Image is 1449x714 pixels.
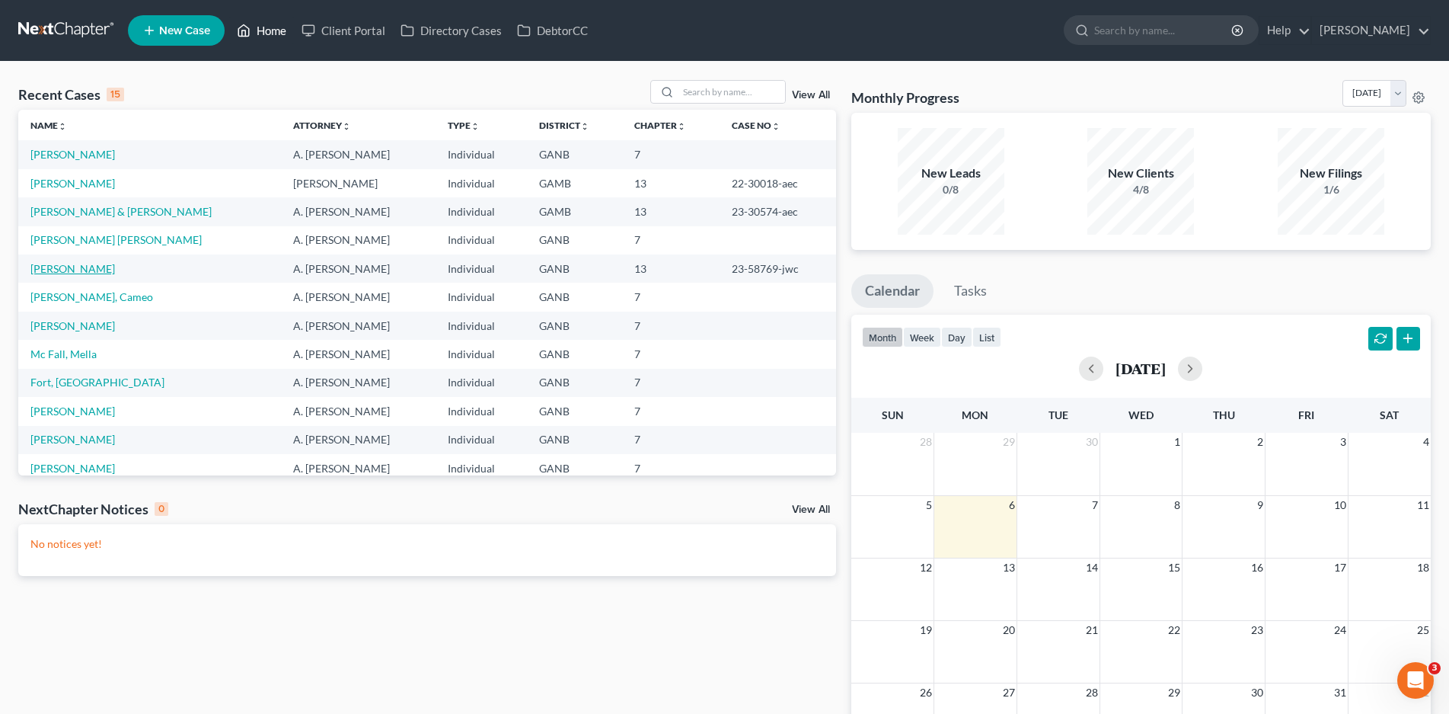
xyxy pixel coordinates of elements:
[436,140,527,168] td: Individual
[1048,408,1068,421] span: Tue
[436,312,527,340] td: Individual
[281,397,436,425] td: A. [PERSON_NAME]
[30,405,115,418] a: [PERSON_NAME]
[622,340,720,368] td: 7
[622,454,720,482] td: 7
[30,290,153,303] a: [PERSON_NAME], Cameo
[1087,182,1194,197] div: 4/8
[30,120,67,131] a: Nameunfold_more
[1339,433,1348,451] span: 3
[771,122,780,131] i: unfold_more
[30,536,824,552] p: No notices yet!
[1001,433,1017,451] span: 29
[622,283,720,311] td: 7
[527,397,622,425] td: GANB
[1397,662,1434,699] iframe: Intercom live chat
[293,120,351,131] a: Attorneyunfold_more
[622,226,720,255] td: 7
[1167,684,1182,702] span: 29
[1090,496,1100,514] span: 7
[918,621,934,639] span: 19
[281,226,436,255] td: A. [PERSON_NAME]
[30,319,115,332] a: [PERSON_NAME]
[159,25,210,37] span: New Case
[1415,621,1431,639] span: 25
[30,177,115,190] a: [PERSON_NAME]
[30,347,97,360] a: Mc Fall, Mella
[30,376,164,389] a: Fort, [GEOGRAPHIC_DATA]
[1312,17,1430,44] a: [PERSON_NAME]
[1084,559,1100,577] span: 14
[527,340,622,368] td: GANB
[436,283,527,311] td: Individual
[281,454,436,482] td: A. [PERSON_NAME]
[720,197,836,226] td: 23-30574-aec
[918,559,934,577] span: 12
[924,496,934,514] span: 5
[1094,16,1234,44] input: Search by name...
[898,182,1004,197] div: 0/8
[972,327,1001,347] button: list
[732,120,780,131] a: Case Nounfold_more
[622,197,720,226] td: 13
[527,312,622,340] td: GANB
[448,120,480,131] a: Typeunfold_more
[30,433,115,446] a: [PERSON_NAME]
[940,274,1001,308] a: Tasks
[1422,433,1431,451] span: 4
[18,500,168,518] div: NextChapter Notices
[677,122,686,131] i: unfold_more
[436,454,527,482] td: Individual
[229,17,294,44] a: Home
[1415,496,1431,514] span: 11
[527,283,622,311] td: GANB
[580,122,589,131] i: unfold_more
[527,255,622,283] td: GANB
[527,226,622,255] td: GANB
[281,197,436,226] td: A. [PERSON_NAME]
[1084,621,1100,639] span: 21
[851,274,934,308] a: Calendar
[471,122,480,131] i: unfold_more
[1428,662,1441,674] span: 3
[30,462,115,475] a: [PERSON_NAME]
[792,504,830,515] a: View All
[962,408,988,421] span: Mon
[18,85,124,104] div: Recent Cases
[281,283,436,311] td: A. [PERSON_NAME]
[436,426,527,454] td: Individual
[622,369,720,397] td: 7
[622,397,720,425] td: 7
[1001,559,1017,577] span: 13
[281,140,436,168] td: A. [PERSON_NAME]
[281,255,436,283] td: A. [PERSON_NAME]
[622,312,720,340] td: 7
[1173,496,1182,514] span: 8
[1115,360,1166,376] h2: [DATE]
[622,426,720,454] td: 7
[436,197,527,226] td: Individual
[1007,496,1017,514] span: 6
[1333,496,1348,514] span: 10
[1250,621,1265,639] span: 23
[1213,408,1235,421] span: Thu
[30,148,115,161] a: [PERSON_NAME]
[281,340,436,368] td: A. [PERSON_NAME]
[898,165,1004,182] div: New Leads
[107,88,124,101] div: 15
[30,205,212,218] a: [PERSON_NAME] & [PERSON_NAME]
[281,369,436,397] td: A. [PERSON_NAME]
[58,122,67,131] i: unfold_more
[1167,559,1182,577] span: 15
[1250,559,1265,577] span: 16
[1128,408,1154,421] span: Wed
[1333,684,1348,702] span: 31
[1084,433,1100,451] span: 30
[882,408,904,421] span: Sun
[294,17,393,44] a: Client Portal
[1250,684,1265,702] span: 30
[622,140,720,168] td: 7
[509,17,595,44] a: DebtorCC
[1256,496,1265,514] span: 9
[1001,621,1017,639] span: 20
